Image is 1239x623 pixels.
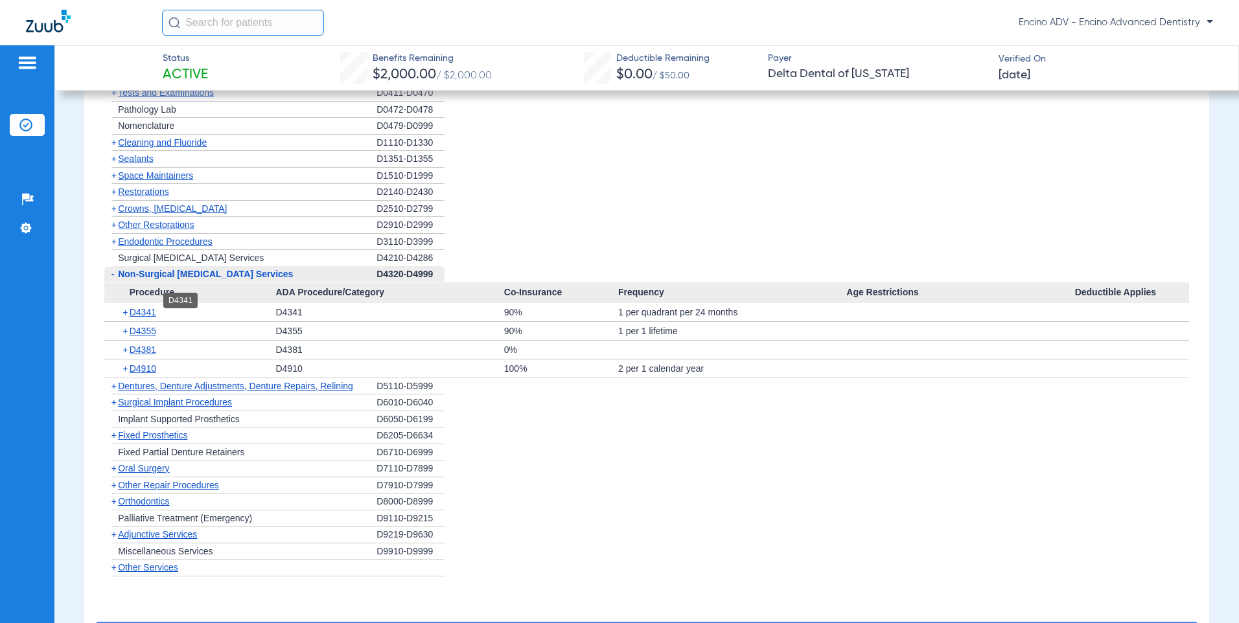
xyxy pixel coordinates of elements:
div: D4381 [275,341,504,359]
span: Co-Insurance [504,282,618,303]
div: D6205-D6634 [376,427,445,444]
span: Active [163,66,208,84]
div: D6010-D6040 [376,394,445,411]
span: Encino ADV - Encino Advanced Dentistry [1019,16,1213,29]
span: Benefits Remaining [373,52,492,65]
span: Frequency [618,282,846,303]
div: D7910-D7999 [376,477,445,494]
span: Miscellaneous Services [118,546,213,556]
div: D8000-D8999 [376,493,445,510]
span: Restorations [118,187,169,197]
span: / $50.00 [653,71,689,80]
input: Search for patients [162,10,324,36]
span: + [111,187,117,197]
span: Age Restrictions [846,282,1074,303]
span: + [111,236,117,247]
span: Delta Dental of [US_STATE] [768,66,988,82]
img: Search Icon [168,17,180,28]
div: 1 per quadrant per 24 months [618,303,846,321]
span: + [111,170,117,181]
div: D3110-D3999 [376,234,445,251]
span: + [111,496,117,506]
div: D0472-D0478 [376,102,445,119]
span: + [111,480,117,490]
span: + [111,430,117,440]
span: + [111,562,117,572]
div: D4910 [275,359,504,378]
div: D9110-D9215 [376,510,445,527]
span: + [111,137,117,148]
span: + [111,203,117,214]
div: D4341 [163,293,198,308]
span: Dentures, Denture Adjustments, Denture Repairs, Relining [118,381,353,391]
span: [DATE] [999,67,1030,84]
span: Adjunctive Services [118,529,197,539]
span: + [111,153,117,164]
span: + [111,397,117,407]
span: + [111,529,117,539]
span: Verified On [999,52,1218,66]
img: hamburger-icon [17,55,38,71]
span: Pathology Lab [118,104,176,115]
div: D2140-D2430 [376,184,445,201]
span: Crowns, [MEDICAL_DATA] [118,203,227,214]
span: D4910 [130,363,156,374]
img: Zuub Logo [26,10,71,32]
span: + [111,220,117,230]
span: Palliative Treatment (Emergency) [118,513,252,523]
span: Fixed Prosthetics [118,430,187,440]
span: + [122,303,130,321]
div: D0479-D0999 [376,118,445,135]
span: $2,000.00 [373,68,436,82]
span: Implant Supported Prosthetics [118,414,240,424]
div: D6710-D6999 [376,444,445,461]
div: D1351-D1355 [376,151,445,168]
span: / $2,000.00 [436,71,492,81]
div: D4341 [275,303,504,321]
div: D0411-D0470 [376,85,445,102]
iframe: Chat Widget [1174,561,1239,623]
span: + [122,341,130,359]
span: Deductible Applies [1075,282,1189,303]
span: D4381 [130,345,156,355]
span: Tests and Examinations [118,87,214,98]
span: Fixed Partial Denture Retainers [118,447,244,457]
div: D9910-D9999 [376,543,445,560]
span: D4341 [130,307,156,317]
div: 90% [504,322,618,340]
span: Deductible Remaining [616,52,710,65]
span: Nomenclature [118,120,174,131]
div: D4320-D4999 [376,266,445,283]
div: D6050-D6199 [376,411,445,428]
span: Other Repair Procedures [118,480,219,490]
span: Status [163,52,208,65]
span: + [122,359,130,378]
div: 2 per 1 calendar year [618,359,846,378]
div: 100% [504,359,618,378]
div: D4355 [275,322,504,340]
div: 90% [504,303,618,321]
div: D9219-D9630 [376,527,445,543]
span: $0.00 [616,68,653,82]
span: Oral Surgery [118,463,169,473]
span: ADA Procedure/Category [275,282,504,303]
div: D1510-D1999 [376,168,445,185]
div: 0% [504,341,618,359]
span: Other Services [118,562,178,572]
span: Payer [768,52,988,65]
div: D7110-D7899 [376,460,445,477]
div: D2910-D2999 [376,217,445,234]
span: Surgical [MEDICAL_DATA] Services [118,253,264,263]
span: - [111,269,115,279]
span: + [122,322,130,340]
div: D2510-D2799 [376,201,445,218]
span: Sealants [118,153,153,164]
span: Orthodontics [118,496,169,506]
span: Endodontic Procedures [118,236,213,247]
span: Space Maintainers [118,170,193,181]
span: Surgical Implant Procedures [118,397,232,407]
span: Non-Surgical [MEDICAL_DATA] Services [118,269,293,279]
span: Procedure [104,282,275,303]
span: + [111,381,117,391]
